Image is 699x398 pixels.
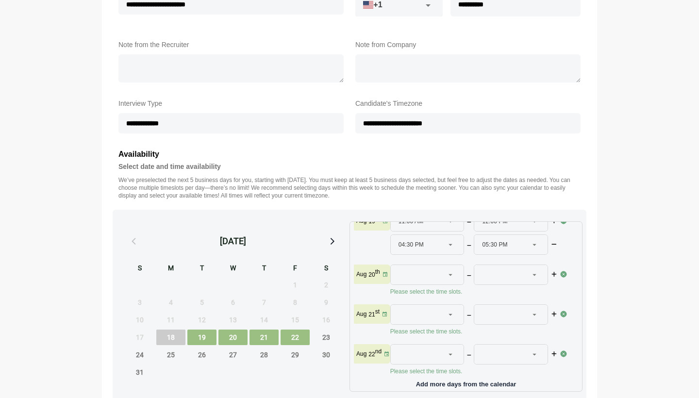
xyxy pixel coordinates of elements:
[375,268,380,275] sup: th
[356,270,366,278] p: Aug
[281,330,310,345] span: Friday, August 22, 2025
[281,312,310,328] span: Friday, August 15, 2025
[312,263,341,275] div: S
[218,295,248,310] span: Wednesday, August 6, 2025
[390,367,560,375] p: Please select the time slots.
[312,312,341,328] span: Saturday, August 16, 2025
[125,330,154,345] span: Sunday, August 17, 2025
[125,347,154,363] span: Sunday, August 24, 2025
[390,288,560,296] p: Please select the time slots.
[312,295,341,310] span: Saturday, August 9, 2025
[355,39,581,50] label: Note from Company
[250,330,279,345] span: Thursday, August 21, 2025
[375,348,382,355] sup: nd
[375,308,380,315] sup: st
[218,330,248,345] span: Wednesday, August 20, 2025
[281,295,310,310] span: Friday, August 8, 2025
[218,312,248,328] span: Wednesday, August 13, 2025
[118,98,344,109] label: Interview Type
[125,263,154,275] div: S
[218,263,248,275] div: W
[312,330,341,345] span: Saturday, August 23, 2025
[187,263,216,275] div: T
[187,312,216,328] span: Tuesday, August 12, 2025
[156,347,185,363] span: Monday, August 25, 2025
[187,295,216,310] span: Tuesday, August 5, 2025
[368,351,375,358] strong: 22
[281,277,310,293] span: Friday, August 1, 2025
[375,215,380,222] sup: th
[156,330,185,345] span: Monday, August 18, 2025
[125,312,154,328] span: Sunday, August 10, 2025
[356,310,366,318] p: Aug
[368,271,375,278] strong: 20
[355,98,581,109] label: Candidate's Timezone
[368,311,375,318] strong: 21
[354,377,578,387] p: Add more days from the calendar
[312,277,341,293] span: Saturday, August 2, 2025
[118,148,581,161] h3: Availability
[156,295,185,310] span: Monday, August 4, 2025
[250,312,279,328] span: Thursday, August 14, 2025
[156,263,185,275] div: M
[187,347,216,363] span: Tuesday, August 26, 2025
[356,350,366,358] p: Aug
[250,295,279,310] span: Thursday, August 7, 2025
[399,235,424,254] span: 04:30 PM
[281,347,310,363] span: Friday, August 29, 2025
[118,39,344,50] label: Note from the Recruiter
[250,263,279,275] div: T
[187,330,216,345] span: Tuesday, August 19, 2025
[118,176,581,199] p: We’ve preselected the next 5 business days for you, starting with [DATE]. You must keep at least ...
[368,218,375,225] strong: 19
[390,328,560,335] p: Please select the time slots.
[125,295,154,310] span: Sunday, August 3, 2025
[220,234,246,248] div: [DATE]
[156,312,185,328] span: Monday, August 11, 2025
[482,235,507,254] span: 05:30 PM
[312,347,341,363] span: Saturday, August 30, 2025
[250,347,279,363] span: Thursday, August 28, 2025
[118,161,581,172] h4: Select date and time availability
[281,263,310,275] div: F
[218,347,248,363] span: Wednesday, August 27, 2025
[125,365,154,380] span: Sunday, August 31, 2025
